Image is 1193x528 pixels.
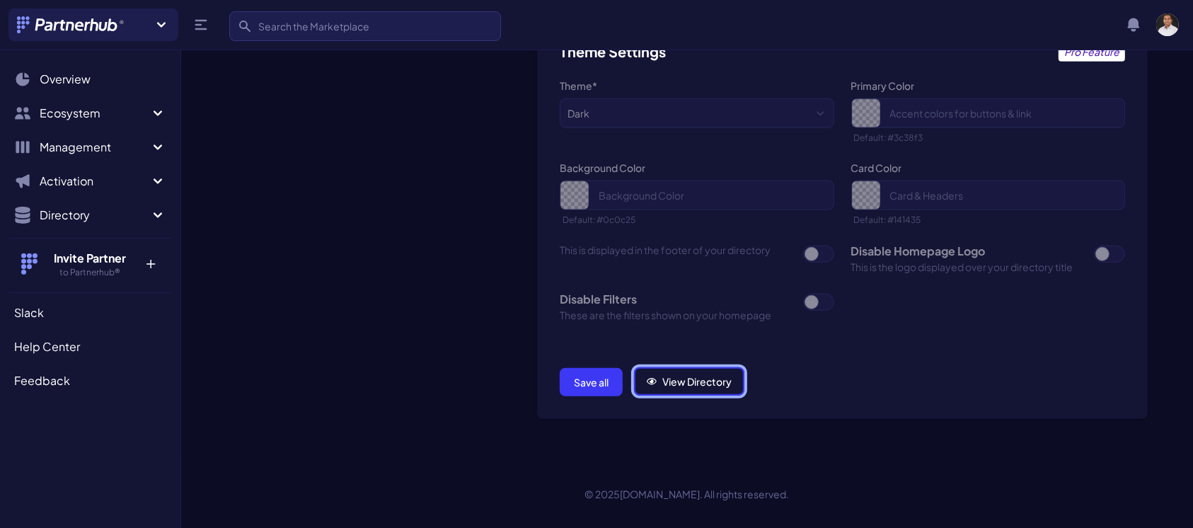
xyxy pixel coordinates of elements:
span: Slack [14,304,44,321]
span: Management [40,139,149,156]
a: Pro Feature [1059,42,1125,62]
a: Overview [8,65,172,93]
button: Activation [8,167,172,195]
span: Ecosystem [40,105,149,122]
button: Management [8,133,172,161]
p: © 2025 . All rights reserved. [181,487,1193,501]
button: Invite Partner to Partnerhub® + [8,238,172,289]
a: [DOMAIN_NAME] [621,488,701,500]
span: Overview [40,71,91,88]
button: Ecosystem [8,99,172,127]
span: Help Center [14,338,80,355]
button: Save all [560,368,623,396]
h3: Theme Settings [560,42,666,62]
img: Partnerhub® Logo [17,16,125,33]
img: user photo [1156,13,1179,36]
h4: Invite Partner [45,250,136,267]
a: View Directory [634,367,744,396]
span: Directory [40,207,149,224]
h5: to Partnerhub® [45,267,136,278]
input: Search the Marketplace [229,11,501,41]
span: Feedback [14,372,70,389]
span: Activation [40,173,149,190]
a: Help Center [8,333,172,361]
a: Slack [8,299,172,327]
p: + [136,250,166,272]
a: Feedback [8,367,172,395]
button: Directory [8,201,172,229]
